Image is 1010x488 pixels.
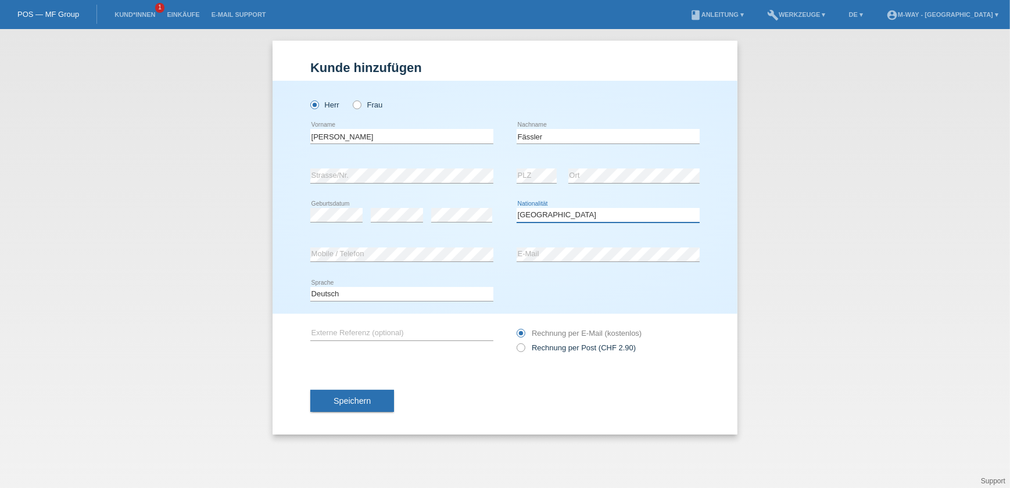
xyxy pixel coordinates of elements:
a: Support [981,477,1005,485]
a: DE ▾ [843,11,869,18]
label: Rechnung per Post (CHF 2.90) [517,343,636,352]
input: Herr [310,101,318,108]
a: bookAnleitung ▾ [684,11,750,18]
input: Rechnung per E-Mail (kostenlos) [517,329,524,343]
a: POS — MF Group [17,10,79,19]
i: build [767,9,779,21]
i: account_circle [886,9,898,21]
input: Frau [353,101,360,108]
input: Rechnung per Post (CHF 2.90) [517,343,524,358]
span: 1 [155,3,164,13]
a: account_circlem-way - [GEOGRAPHIC_DATA] ▾ [880,11,1004,18]
a: E-Mail Support [206,11,272,18]
label: Herr [310,101,339,109]
a: Einkäufe [161,11,205,18]
label: Rechnung per E-Mail (kostenlos) [517,329,642,338]
button: Speichern [310,390,394,412]
span: Speichern [334,396,371,406]
i: book [690,9,701,21]
h1: Kunde hinzufügen [310,60,700,75]
a: Kund*innen [109,11,161,18]
a: buildWerkzeuge ▾ [761,11,832,18]
label: Frau [353,101,382,109]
